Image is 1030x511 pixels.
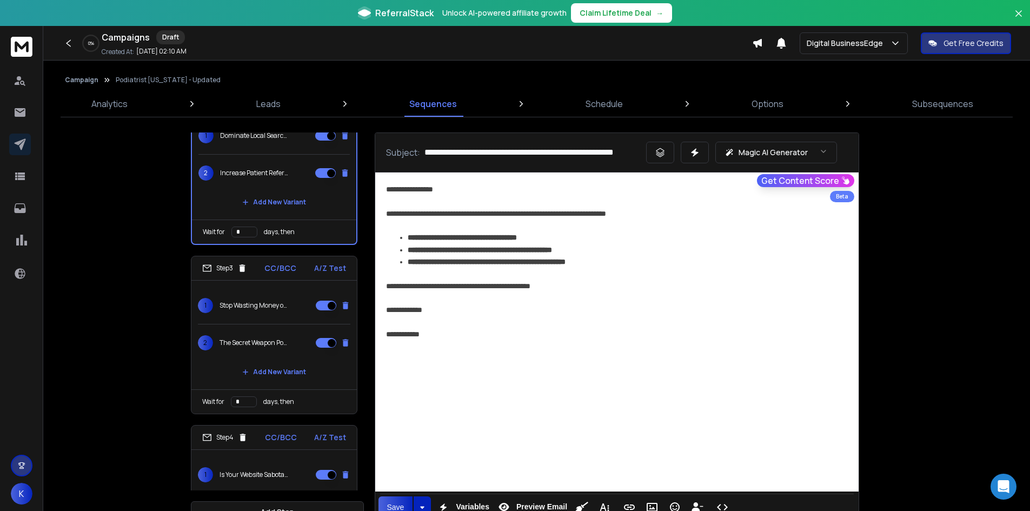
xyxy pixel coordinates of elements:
button: Add New Variant [234,361,315,383]
span: → [656,8,663,18]
button: Get Free Credits [921,32,1011,54]
span: 2 [198,335,213,350]
div: Step 3 [202,263,247,273]
p: Sequences [409,97,457,110]
span: 1 [198,467,213,482]
li: Step2CC/BCCA/Z Test1Dominate Local Search: Be the #1 Podiatrist in Your Area2Increase Patient Ref... [191,85,357,245]
p: Dominate Local Search: Be the #1 Podiatrist in Your Area [220,131,289,140]
li: Step3CC/BCCA/Z Test1Stop Wasting Money on Ineffective Marketing: Get a Free Digital Audit2The Sec... [191,256,357,414]
a: Schedule [579,91,629,117]
button: Campaign [65,76,98,84]
a: Subsequences [906,91,980,117]
p: Unlock AI-powered affiliate growth [442,8,567,18]
div: Draft [156,30,185,44]
a: Options [745,91,790,117]
p: days, then [263,397,294,406]
span: 2 [198,165,214,181]
p: Wait for [202,397,224,406]
p: A/Z Test [314,263,346,274]
p: 0 % [88,40,94,47]
p: Stop Wasting Money on Ineffective Marketing: Get a Free Digital Audit [220,301,289,310]
p: Increase Patient Referrals with a Powerful Online Presence [220,169,289,177]
p: [DATE] 02:10 AM [136,47,187,56]
h1: Campaigns [102,31,150,44]
p: Magic AI Generator [739,147,808,158]
p: Created At: [102,48,134,56]
div: Open Intercom Messenger [991,474,1016,500]
a: Leads [250,91,287,117]
button: Get Content Score [757,174,854,187]
p: Analytics [91,97,128,110]
a: Analytics [85,91,134,117]
p: CC/BCC [265,432,297,443]
button: Magic AI Generator [715,142,837,163]
span: 1 [198,298,213,313]
p: Subsequences [912,97,973,110]
div: Beta [830,191,854,202]
button: K [11,483,32,505]
span: 1 [198,128,214,143]
p: Options [752,97,783,110]
p: Schedule [586,97,623,110]
p: Wait for [203,228,225,236]
p: Leads [256,97,281,110]
button: Add New Variant [234,191,315,213]
p: Podiatrist [US_STATE] - Updated [116,76,221,84]
button: Claim Lifetime Deal→ [571,3,672,23]
p: Is Your Website Sabotaging Your Practice? Find Out Now. [220,470,289,479]
p: The Secret Weapon Podiatrists Are Using to Grow Their Practice [220,339,289,347]
span: ReferralStack [375,6,434,19]
p: Digital BusinessEdge [807,38,887,49]
a: Sequences [403,91,463,117]
div: Step 4 [202,433,248,442]
button: Close banner [1012,6,1026,32]
p: A/Z Test [314,432,346,443]
p: Subject: [386,146,420,159]
p: Get Free Credits [943,38,1004,49]
p: days, then [264,228,295,236]
p: CC/BCC [264,263,296,274]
